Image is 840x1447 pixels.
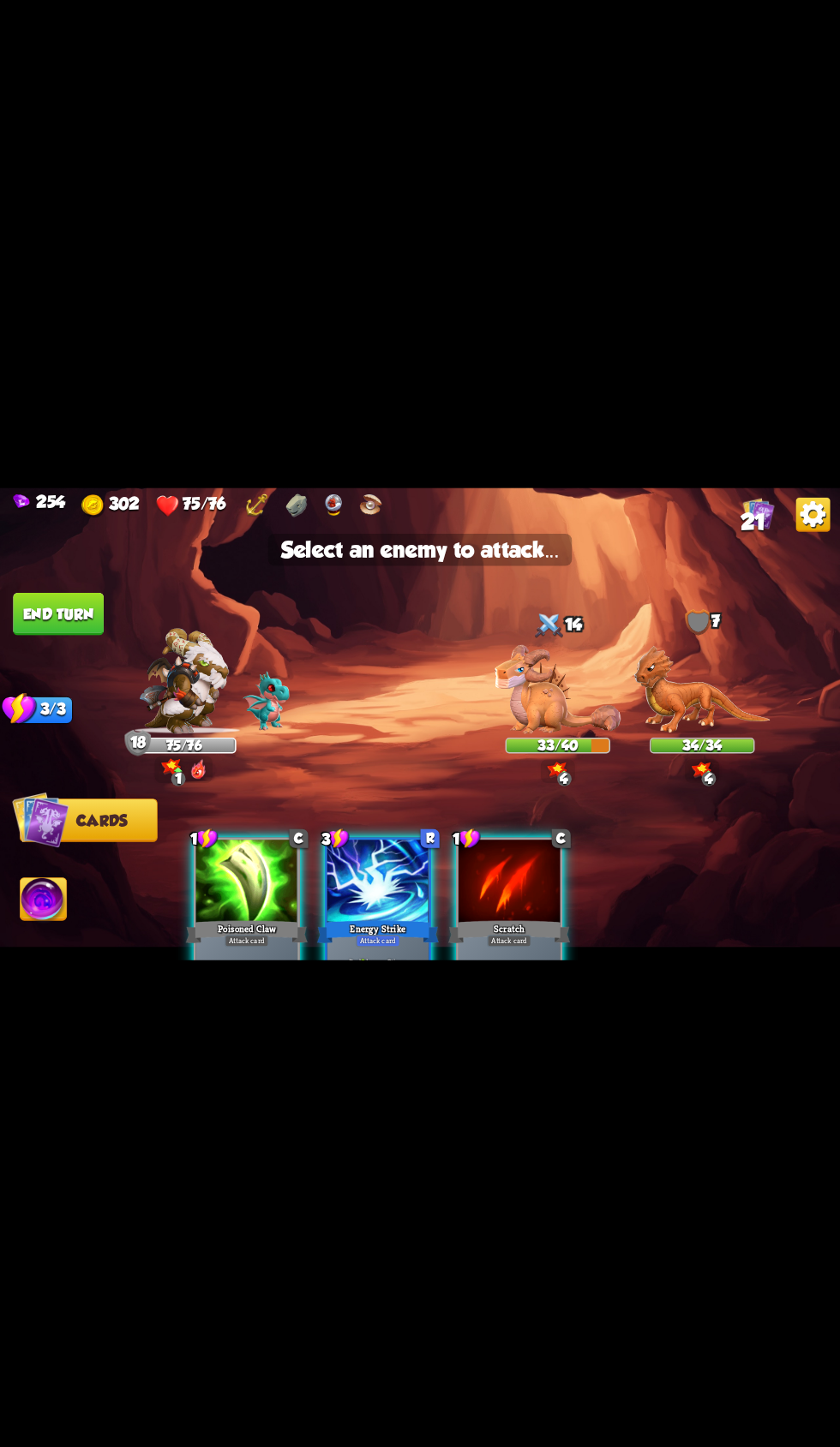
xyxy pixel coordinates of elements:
[171,771,186,786] div: 1
[81,493,105,517] img: Gold.png
[183,493,225,512] span: 75/76
[20,696,73,723] div: 3/3
[285,493,307,517] img: Dragonstone - Raise your max HP by 1 after each combat.
[156,493,180,517] img: Heart.png
[13,493,29,509] img: Gem.png
[109,493,140,512] span: 302
[76,812,127,829] span: Cards
[139,628,229,733] img: Barbarian_Dragon.png
[552,828,571,847] div: C
[243,671,289,730] img: Void_Dragon_Baby.png
[557,771,572,786] div: 4
[161,758,183,776] img: Bonus_Damage_Icon.png
[387,956,391,966] b: 3
[448,918,570,945] div: Scratch
[453,828,481,849] div: 1
[361,956,364,966] b: 8
[356,935,400,947] div: Attack card
[796,497,831,531] img: Options_Button.png
[650,609,755,636] div: 7
[651,738,753,751] div: 34/34
[507,738,609,751] div: 33/40
[13,492,65,511] div: Gems
[330,956,427,966] p: Deal damage times.
[13,592,104,635] button: End turn
[317,918,439,945] div: Energy Strike
[20,798,158,842] button: Cards
[548,762,569,780] img: Bonus_Damage_Icon.png
[81,493,139,517] div: Gold
[743,497,775,529] img: Cards_Icon.png
[324,493,342,517] img: Snow Globe - For every 5 cards in your deck, heal 3 HP whenever you reach a campfire.
[487,935,531,947] div: Attack card
[741,509,766,535] span: 21
[692,762,713,780] img: Bonus_Damage_Icon.png
[421,828,440,847] div: R
[506,609,611,643] div: 14
[701,771,716,786] div: 4
[321,828,350,849] div: 3
[21,877,67,924] img: Ability_Icon.png
[12,791,69,847] img: Cards_Icon.png
[190,828,219,849] div: 1
[190,758,207,780] img: DragonFury.png
[186,918,308,945] div: Poisoned Claw
[225,935,269,947] div: Attack card
[359,493,382,517] img: Oyster - When viewing your Draw Pile, the cards are now shown in the order of drawing.
[495,644,621,733] img: Clay_Dragon.png
[743,497,775,532] div: View all the cards in your deck
[289,828,308,847] div: C
[268,533,572,565] div: Select an enemy to attack...
[124,729,151,756] div: Armor
[245,493,268,517] img: Anchor - Start each combat with 10 armor.
[634,645,771,733] img: Earth_Dragon.png
[2,691,37,726] img: Stamina_Icon.png
[156,493,225,517] div: Health
[133,738,235,751] div: 75/76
